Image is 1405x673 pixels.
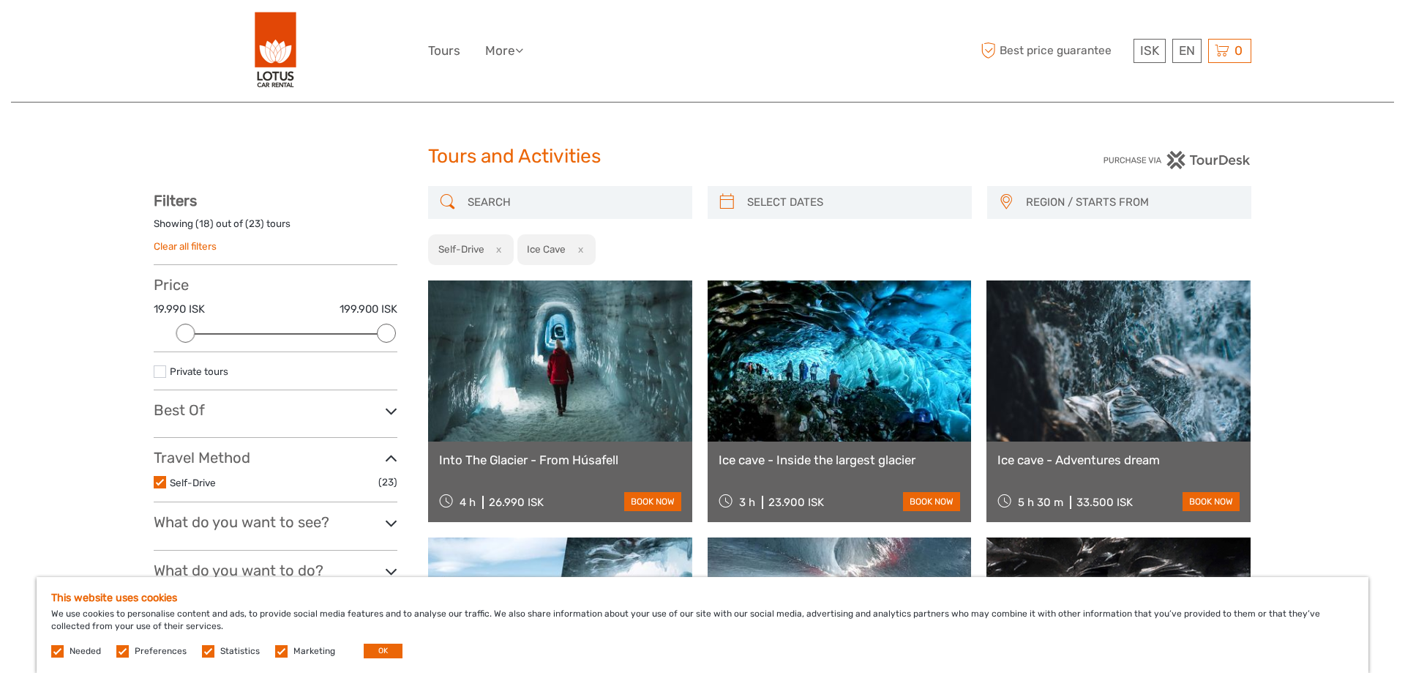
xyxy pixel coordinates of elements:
[293,645,335,658] label: Marketing
[568,242,588,257] button: x
[154,401,397,419] h3: Best Of
[527,243,566,255] h2: Ice Cave
[170,365,228,377] a: Private tours
[199,217,210,231] label: 18
[37,577,1368,673] div: We use cookies to personalise content and ads, to provide social media features and to analyse ou...
[462,190,685,215] input: SEARCH
[70,645,101,658] label: Needed
[719,453,961,467] a: Ice cave - Inside the largest glacier
[624,492,681,511] a: book now
[1076,496,1133,509] div: 33.500 ISK
[1183,492,1240,511] a: book now
[1232,43,1245,58] span: 0
[439,453,681,467] a: Into The Glacier - From Húsafell
[487,242,506,257] button: x
[51,592,1354,604] h5: This website uses cookies
[364,644,402,658] button: OK
[220,645,260,658] label: Statistics
[1140,43,1159,58] span: ISK
[428,40,460,62] a: Tours
[1103,151,1251,169] img: PurchaseViaTourDesk.png
[977,39,1130,63] span: Best price guarantee
[170,477,216,488] a: Self-Drive
[154,192,197,209] strong: Filters
[1018,496,1063,509] span: 5 h 30 m
[489,496,544,509] div: 26.990 ISK
[154,276,397,294] h3: Price
[768,496,824,509] div: 23.900 ISK
[154,302,205,317] label: 19.990 ISK
[340,302,397,317] label: 199.900 ISK
[378,474,397,491] span: (23)
[903,492,960,511] a: book now
[249,217,261,231] label: 23
[135,645,187,658] label: Preferences
[428,145,977,168] h1: Tours and Activities
[154,562,397,579] h3: What do you want to do?
[739,496,755,509] span: 3 h
[741,190,964,215] input: SELECT DATES
[460,496,476,509] span: 4 h
[438,243,484,255] h2: Self-Drive
[255,11,297,91] img: 443-e2bd2384-01f0-477a-b1bf-f993e7f52e7d_logo_big.png
[1019,190,1244,215] button: REGION / STARTS FROM
[154,240,217,252] a: Clear all filters
[154,217,397,239] div: Showing ( ) out of ( ) tours
[154,449,397,466] h3: Travel Method
[154,513,397,531] h3: What do you want to see?
[1172,39,1202,63] div: EN
[997,453,1240,467] a: Ice cave - Adventures dream
[485,40,523,62] a: More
